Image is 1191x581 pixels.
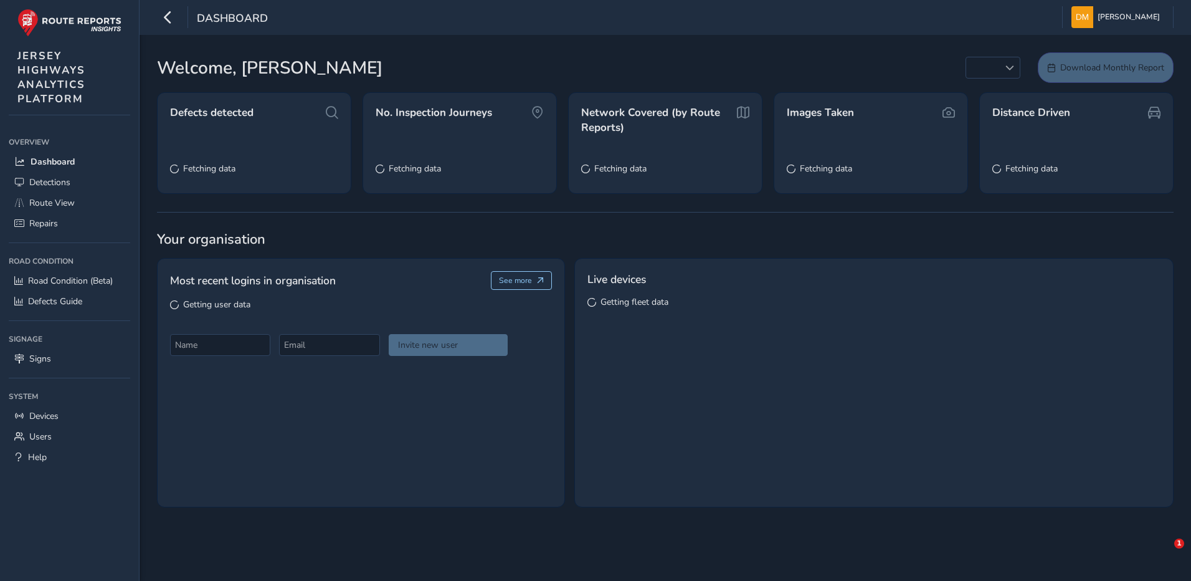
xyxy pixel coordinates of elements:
span: 1 [1174,539,1184,549]
span: Most recent logins in organisation [170,272,336,289]
input: Email [279,334,379,356]
span: Images Taken [787,105,854,120]
span: Detections [29,176,70,188]
input: Name [170,334,270,356]
div: System [9,387,130,406]
button: See more [491,271,553,290]
a: Dashboard [9,151,130,172]
span: Users [29,431,52,443]
span: JERSEY HIGHWAYS ANALYTICS PLATFORM [17,49,85,106]
a: Detections [9,172,130,193]
span: Fetching data [800,163,852,175]
span: Getting user data [183,299,250,310]
span: Your organisation [157,230,1174,249]
iframe: Intercom live chat [1149,539,1179,569]
span: Distance Driven [992,105,1070,120]
a: Road Condition (Beta) [9,271,130,291]
div: Overview [9,133,130,151]
span: Dashboard [197,11,268,28]
a: Defects Guide [9,291,130,312]
span: Repairs [29,218,58,229]
a: Help [9,447,130,468]
span: No. Inspection Journeys [376,105,492,120]
span: Defects detected [170,105,254,120]
span: Road Condition (Beta) [28,275,113,287]
span: See more [499,276,532,286]
span: Welcome, [PERSON_NAME] [157,55,382,81]
img: rr logo [17,9,121,37]
span: Signs [29,353,51,365]
a: Route View [9,193,130,213]
span: Fetching data [183,163,235,175]
a: Devices [9,406,130,426]
span: Defects Guide [28,295,82,307]
img: diamond-layout [1071,6,1093,28]
span: [PERSON_NAME] [1098,6,1160,28]
span: Fetching data [594,163,647,175]
span: Fetching data [1005,163,1058,175]
span: Help [28,451,47,463]
span: Devices [29,410,59,422]
span: Getting fleet data [600,296,668,308]
div: Signage [9,330,130,348]
a: Signs [9,348,130,369]
span: Route View [29,197,75,209]
span: Fetching data [389,163,441,175]
button: [PERSON_NAME] [1071,6,1164,28]
span: Network Covered (by Route Reports) [581,105,733,135]
span: Live devices [587,271,646,287]
span: Dashboard [31,156,75,168]
div: Road Condition [9,252,130,271]
a: Users [9,426,130,447]
a: Repairs [9,213,130,234]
